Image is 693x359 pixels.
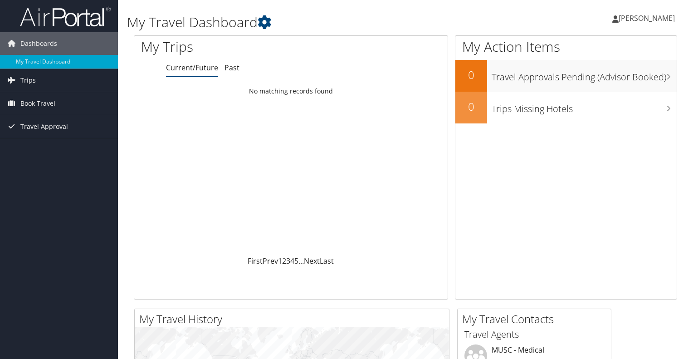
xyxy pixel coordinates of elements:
[20,6,111,27] img: airportal-logo.png
[20,115,68,138] span: Travel Approval
[127,13,498,32] h1: My Travel Dashboard
[455,67,487,83] h2: 0
[455,99,487,114] h2: 0
[286,256,290,266] a: 3
[464,328,604,341] h3: Travel Agents
[20,92,55,115] span: Book Travel
[298,256,304,266] span: …
[492,98,677,115] h3: Trips Missing Hotels
[263,256,278,266] a: Prev
[455,37,677,56] h1: My Action Items
[492,66,677,84] h3: Travel Approvals Pending (Advisor Booked)
[141,37,310,56] h1: My Trips
[139,311,449,327] h2: My Travel History
[455,60,677,92] a: 0Travel Approvals Pending (Advisor Booked)
[134,83,448,99] td: No matching records found
[320,256,334,266] a: Last
[290,256,294,266] a: 4
[455,92,677,123] a: 0Trips Missing Hotels
[248,256,263,266] a: First
[619,13,675,23] span: [PERSON_NAME]
[20,69,36,92] span: Trips
[462,311,611,327] h2: My Travel Contacts
[20,32,57,55] span: Dashboards
[166,63,218,73] a: Current/Future
[294,256,298,266] a: 5
[278,256,282,266] a: 1
[612,5,684,32] a: [PERSON_NAME]
[282,256,286,266] a: 2
[304,256,320,266] a: Next
[224,63,239,73] a: Past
